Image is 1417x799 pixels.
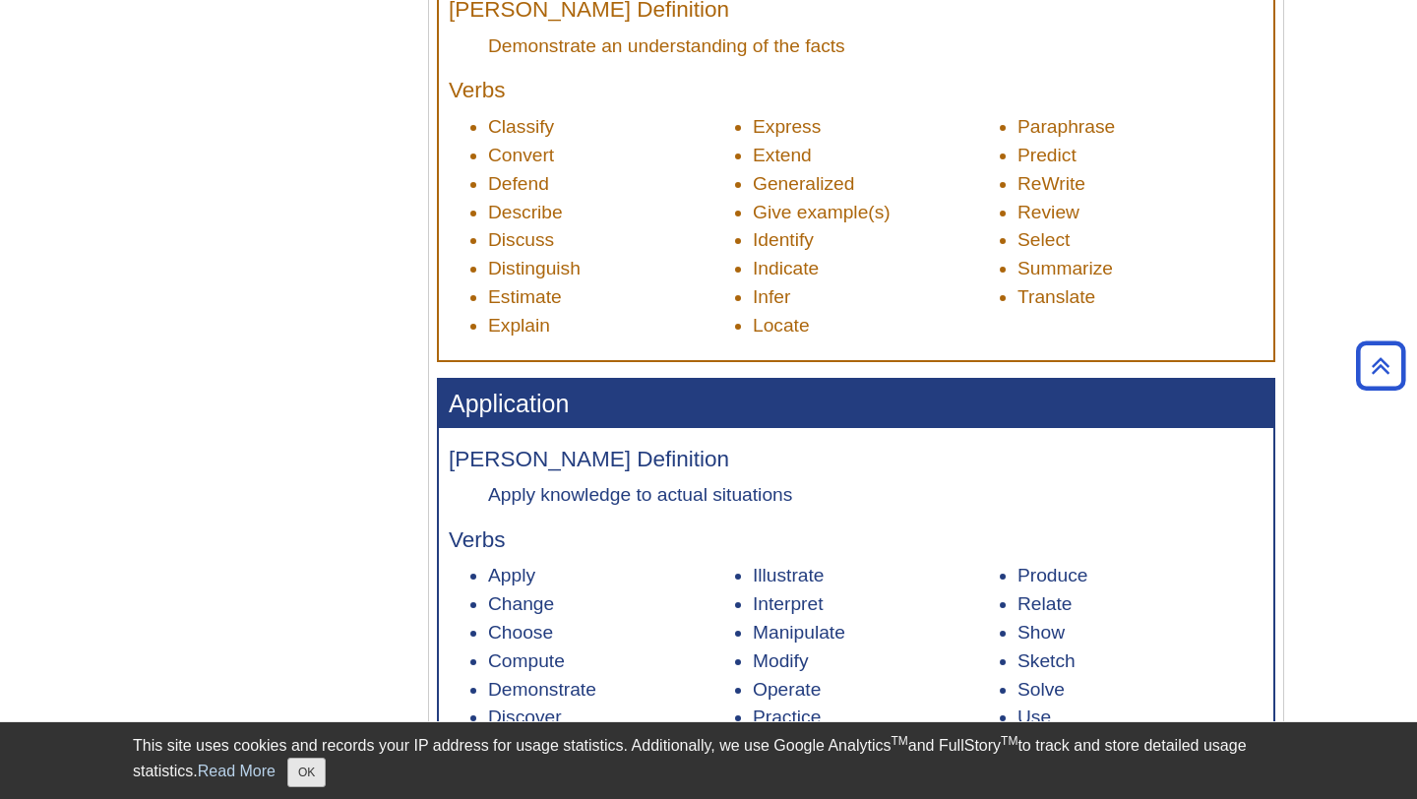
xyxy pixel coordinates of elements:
li: Infer [753,283,999,312]
li: Identify [753,226,999,255]
li: Apply [488,562,734,590]
a: Back to Top [1349,352,1412,379]
li: Review [1017,199,1263,227]
li: Show [1017,619,1263,647]
li: Discover [488,704,734,732]
button: Close [287,758,326,787]
li: Manipulate [753,619,999,647]
li: Modify [753,647,999,676]
li: ReWrite [1017,170,1263,199]
li: Change [488,590,734,619]
li: Classify [488,113,734,142]
li: Describe [488,199,734,227]
li: Predict [1017,142,1263,170]
li: Relate [1017,590,1263,619]
sup: TM [1001,734,1017,748]
li: Express [753,113,999,142]
li: Distinguish [488,255,734,283]
li: Summarize [1017,255,1263,283]
li: Illustrate [753,562,999,590]
li: Defend [488,170,734,199]
li: Translate [1017,283,1263,312]
li: Indicate [753,255,999,283]
li: Produce [1017,562,1263,590]
li: Explain [488,312,734,340]
li: Extend [753,142,999,170]
dd: Demonstrate an understanding of the facts [488,32,1263,59]
li: Compute [488,647,734,676]
li: Give example(s) [753,199,999,227]
li: Interpret [753,590,999,619]
a: Read More [198,763,276,779]
li: Sketch [1017,647,1263,676]
h4: Verbs [449,79,1263,103]
li: Estimate [488,283,734,312]
li: Operate [753,676,999,705]
li: Select [1017,226,1263,255]
h3: Application [439,380,1273,428]
li: Locate [753,312,999,340]
li: Discuss [488,226,734,255]
li: Solve [1017,676,1263,705]
sup: TM [891,734,907,748]
li: Generalized [753,170,999,199]
li: Use [1017,704,1263,732]
li: Choose [488,619,734,647]
div: This site uses cookies and records your IP address for usage statistics. Additionally, we use Goo... [133,734,1284,787]
li: Practice [753,704,999,732]
h4: Verbs [449,528,1263,553]
h4: [PERSON_NAME] Definition [449,448,1263,472]
li: Paraphrase [1017,113,1263,142]
li: Demonstrate [488,676,734,705]
dd: Apply knowledge to actual situations [488,481,1263,508]
li: Convert [488,142,734,170]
